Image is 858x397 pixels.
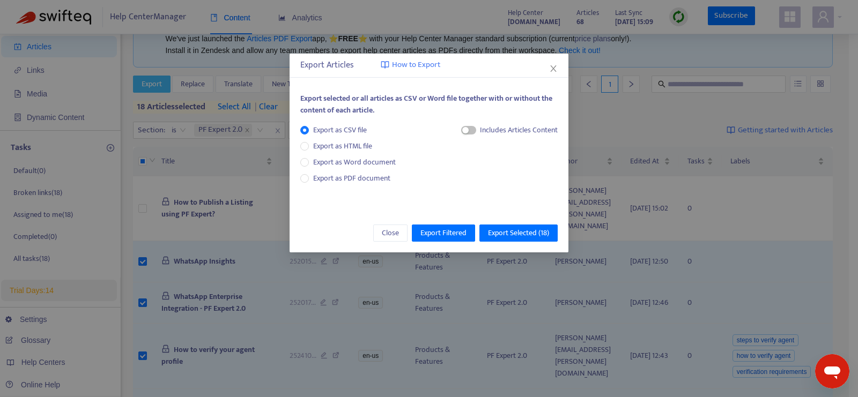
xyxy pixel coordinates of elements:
[300,59,558,72] div: Export Articles
[548,63,559,74] button: Close
[381,61,389,69] img: image-link
[382,227,399,239] span: Close
[549,64,558,73] span: close
[309,140,376,152] span: Export as HTML file
[480,124,558,136] div: Includes Articles Content
[373,224,408,242] button: Close
[420,227,467,239] span: Export Filtered
[815,354,849,388] iframe: Button to launch messaging window
[412,224,475,242] button: Export Filtered
[309,156,400,168] span: Export as Word document
[313,172,390,184] span: Export as PDF document
[381,59,440,71] a: How to Export
[488,227,549,239] span: Export Selected ( 18 )
[300,92,552,116] span: Export selected or all articles as CSV or Word file together with or without the content of each ...
[392,59,440,71] span: How to Export
[309,124,371,136] span: Export as CSV file
[479,224,558,242] button: Export Selected (18)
